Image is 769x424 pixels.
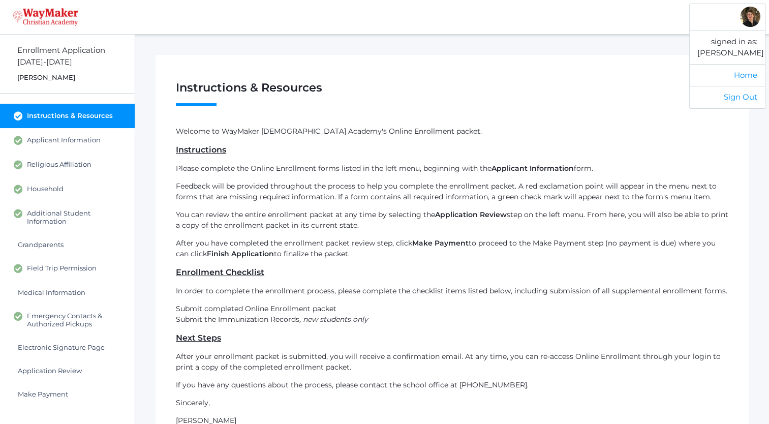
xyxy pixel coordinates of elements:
[176,238,728,259] p: After you have completed the enrollment packet review step, click to proceed to the Make Payment ...
[299,315,368,324] em: , new students only
[18,240,64,249] span: Grandparents
[412,238,469,248] strong: Make Payment
[176,380,728,390] p: If you have any questions about the process, please contact the school office at [PHONE_NUMBER].
[17,45,135,56] div: Enrollment Application
[176,145,226,155] u: Instructions
[435,210,507,219] strong: Application Review
[176,267,264,277] u: Enrollment Checklist
[176,181,728,202] p: Feedback will be provided throughout the process to help you complete the enrollment packet. A re...
[27,111,113,120] span: Instructions & Resources
[27,312,125,328] span: Emergency Contacts & Authorized Pickups
[18,288,85,296] span: Medical Information
[18,343,105,351] span: Electronic Signature Page
[17,73,135,83] div: [PERSON_NAME]
[17,56,135,68] div: [DATE]-[DATE]
[18,367,82,375] span: Application Review
[176,81,728,106] h1: Instructions & Resources
[176,286,728,296] p: In order to complete the enrollment process, please complete the checklist items listed below, in...
[27,160,91,169] span: Religious Affiliation
[176,209,728,231] p: You can review the entire enrollment packet at any time by selecting the step on the left menu. F...
[18,390,68,398] span: Make Payment
[27,185,64,194] span: Household
[176,163,728,174] p: Please complete the Online Enrollment forms listed in the left menu, beginning with the form.
[176,314,728,325] li: Submit the Immunization Records
[176,333,221,343] u: Next Steps
[740,7,760,27] div: Dianna Renz
[690,86,765,108] a: Sign Out
[690,64,765,86] a: Home
[176,304,728,314] li: Submit completed Online Enrollment packet
[176,126,728,137] p: Welcome to WayMaker [DEMOGRAPHIC_DATA] Academy's Online Enrollment packet.
[27,209,125,225] span: Additional Student Information
[176,398,728,408] p: Sincerely,
[690,31,765,64] li: signed in as: [PERSON_NAME]
[27,136,101,145] span: Applicant Information
[176,351,728,373] p: After your enrollment packet is submitted, you will receive a confirmation email. At any time, yo...
[491,164,574,173] strong: Applicant Information
[27,264,97,273] span: Field Trip Permission
[207,249,274,258] strong: Finish Application
[13,8,78,26] img: waymaker-logo-stack-white-1602f2b1af18da31a5905e9982d058868370996dac5278e84edea6dabf9a3315.png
